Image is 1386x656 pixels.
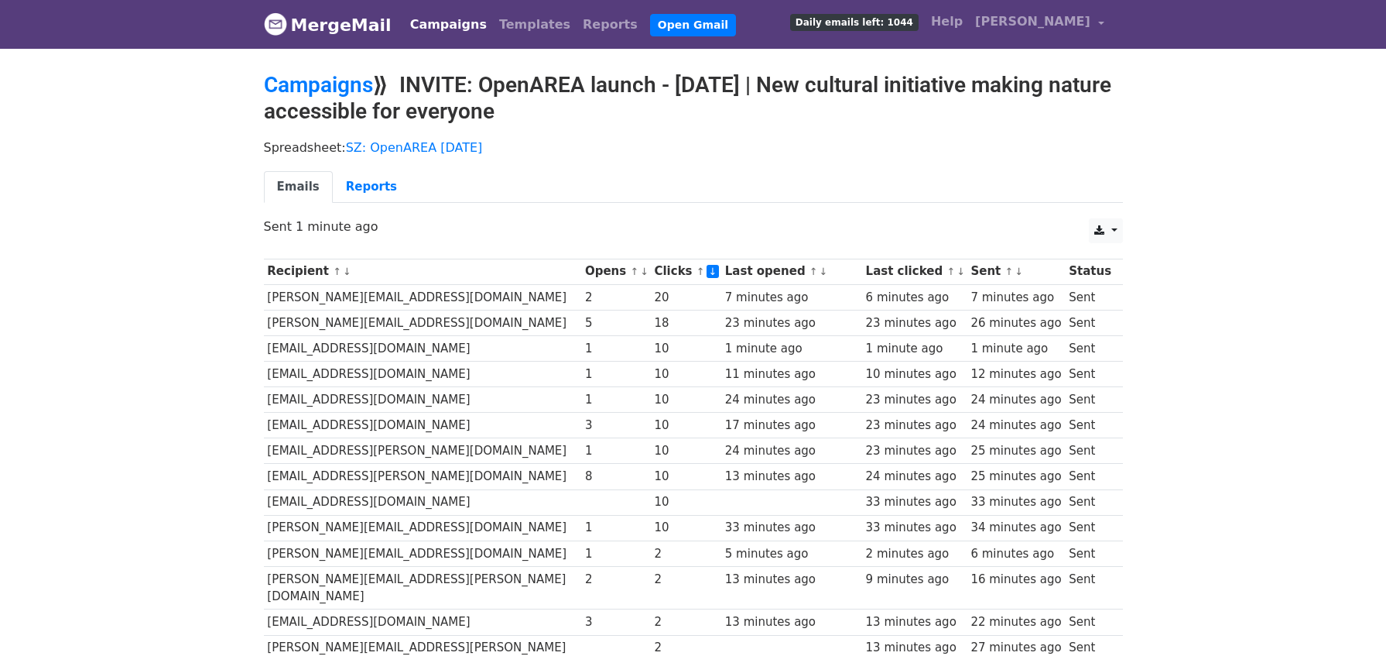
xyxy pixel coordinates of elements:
div: 23 minutes ago [866,391,963,409]
div: 7 minutes ago [970,289,1061,307]
div: 10 [654,442,717,460]
a: ↑ [333,266,341,277]
div: 3 [585,613,647,631]
div: 13 minutes ago [725,613,858,631]
div: 1 [585,519,647,537]
div: 13 minutes ago [725,571,858,589]
div: 17 minutes ago [725,417,858,434]
div: 33 minutes ago [866,519,963,537]
div: 1 [585,340,647,358]
div: 1 [585,366,647,383]
a: ↑ [809,266,818,277]
th: Last opened [721,259,862,284]
a: ↑ [630,266,638,277]
td: [PERSON_NAME][EMAIL_ADDRESS][DOMAIN_NAME] [264,541,582,566]
a: Open Gmail [650,14,736,36]
div: 2 minutes ago [866,545,963,563]
td: [EMAIL_ADDRESS][PERSON_NAME][DOMAIN_NAME] [264,464,582,489]
div: 13 minutes ago [725,468,858,486]
div: 23 minutes ago [866,417,963,434]
span: [PERSON_NAME] [975,12,1090,31]
td: Sent [1065,489,1114,515]
td: Sent [1065,387,1114,413]
th: Sent [967,259,1066,284]
div: 24 minutes ago [725,442,858,460]
td: [EMAIL_ADDRESS][PERSON_NAME][DOMAIN_NAME] [264,438,582,464]
div: 1 minute ago [866,340,963,358]
div: 13 minutes ago [866,613,963,631]
div: 6 minutes ago [970,545,1061,563]
div: 26 minutes ago [970,314,1061,332]
a: [PERSON_NAME] [969,6,1110,43]
div: 2 [585,289,647,307]
div: 22 minutes ago [970,613,1061,631]
td: Sent [1065,515,1114,541]
td: Sent [1065,284,1114,310]
a: Templates [493,9,577,40]
a: Reports [577,9,644,40]
a: ↑ [946,266,955,277]
td: [PERSON_NAME][EMAIL_ADDRESS][PERSON_NAME][DOMAIN_NAME] [264,566,582,610]
a: Help [925,6,969,37]
div: 2 [585,571,647,589]
h2: ⟫ INVITE: OpenAREA launch - [DATE] | New cultural initiative making nature accessible for everyone [264,72,1123,124]
div: 25 minutes ago [970,442,1061,460]
td: [PERSON_NAME][EMAIL_ADDRESS][DOMAIN_NAME] [264,284,582,310]
td: Sent [1065,566,1114,610]
td: [EMAIL_ADDRESS][DOMAIN_NAME] [264,413,582,438]
a: ↓ [1015,266,1023,277]
td: [EMAIL_ADDRESS][DOMAIN_NAME] [264,362,582,387]
div: 2 [654,571,717,589]
p: Sent 1 minute ago [264,218,1123,235]
div: 23 minutes ago [725,314,858,332]
a: ↓ [957,266,965,277]
a: Campaigns [264,72,373,98]
td: Sent [1065,438,1114,464]
div: 16 minutes ago [970,571,1061,589]
div: 33 minutes ago [970,493,1061,511]
a: Reports [333,171,410,203]
a: ↓ [820,266,828,277]
th: Recipient [264,259,582,284]
div: 24 minutes ago [866,468,963,486]
div: 18 [654,314,717,332]
div: 23 minutes ago [866,442,963,460]
a: MergeMail [264,9,392,41]
div: 24 minutes ago [970,417,1061,434]
a: ↓ [707,265,720,278]
td: [EMAIL_ADDRESS][DOMAIN_NAME] [264,610,582,635]
div: 9 minutes ago [866,571,963,589]
th: Status [1065,259,1114,284]
div: 2 [654,545,717,563]
div: 6 minutes ago [866,289,963,307]
div: 10 [654,417,717,434]
td: [PERSON_NAME][EMAIL_ADDRESS][DOMAIN_NAME] [264,310,582,335]
div: 1 [585,545,647,563]
td: Sent [1065,541,1114,566]
div: 10 [654,493,717,511]
div: 10 [654,366,717,383]
a: ↑ [1004,266,1013,277]
div: 11 minutes ago [725,366,858,383]
td: Sent [1065,310,1114,335]
a: Emails [264,171,333,203]
img: MergeMail logo [264,12,287,36]
div: 23 minutes ago [866,314,963,332]
td: Sent [1065,335,1114,361]
div: 1 minute ago [725,340,858,358]
td: Sent [1065,464,1114,489]
div: 10 [654,468,717,486]
div: 33 minutes ago [725,519,858,537]
div: 5 [585,314,647,332]
div: 5 minutes ago [725,545,858,563]
div: 2 [654,613,717,631]
div: 7 minutes ago [725,289,858,307]
td: [EMAIL_ADDRESS][DOMAIN_NAME] [264,489,582,515]
div: 1 [585,391,647,409]
th: Last clicked [862,259,967,284]
div: 1 [585,442,647,460]
a: ↓ [343,266,351,277]
div: 10 [654,340,717,358]
div: 10 minutes ago [866,366,963,383]
a: Campaigns [404,9,493,40]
